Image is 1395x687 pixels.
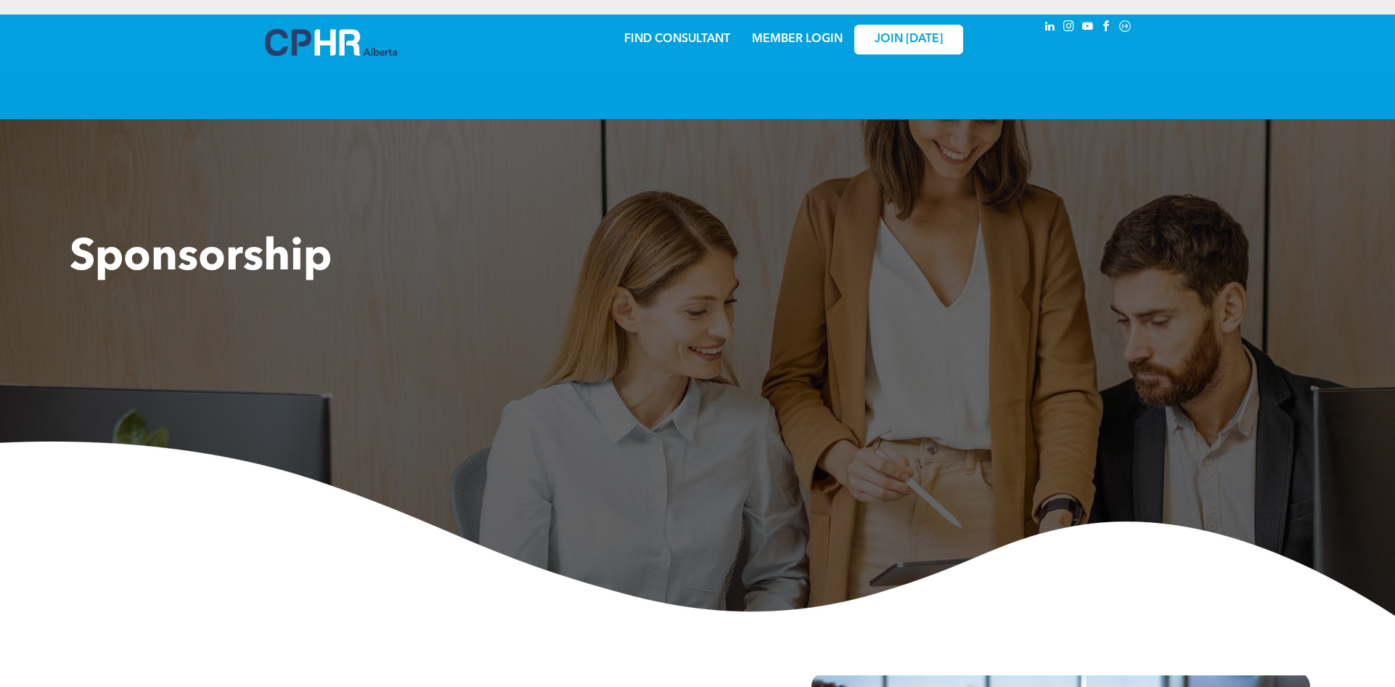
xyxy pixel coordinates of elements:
a: instagram [1060,18,1076,38]
a: JOIN [DATE] [854,25,963,54]
a: MEMBER LOGIN [752,33,843,45]
span: JOIN [DATE] [875,33,943,46]
a: FIND CONSULTANT [624,33,730,45]
a: facebook [1098,18,1114,38]
a: Social network [1117,18,1133,38]
a: youtube [1079,18,1095,38]
span: Sponsorship [70,237,332,280]
a: linkedin [1042,18,1057,38]
img: A blue and white logo for cp alberta [265,29,397,56]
